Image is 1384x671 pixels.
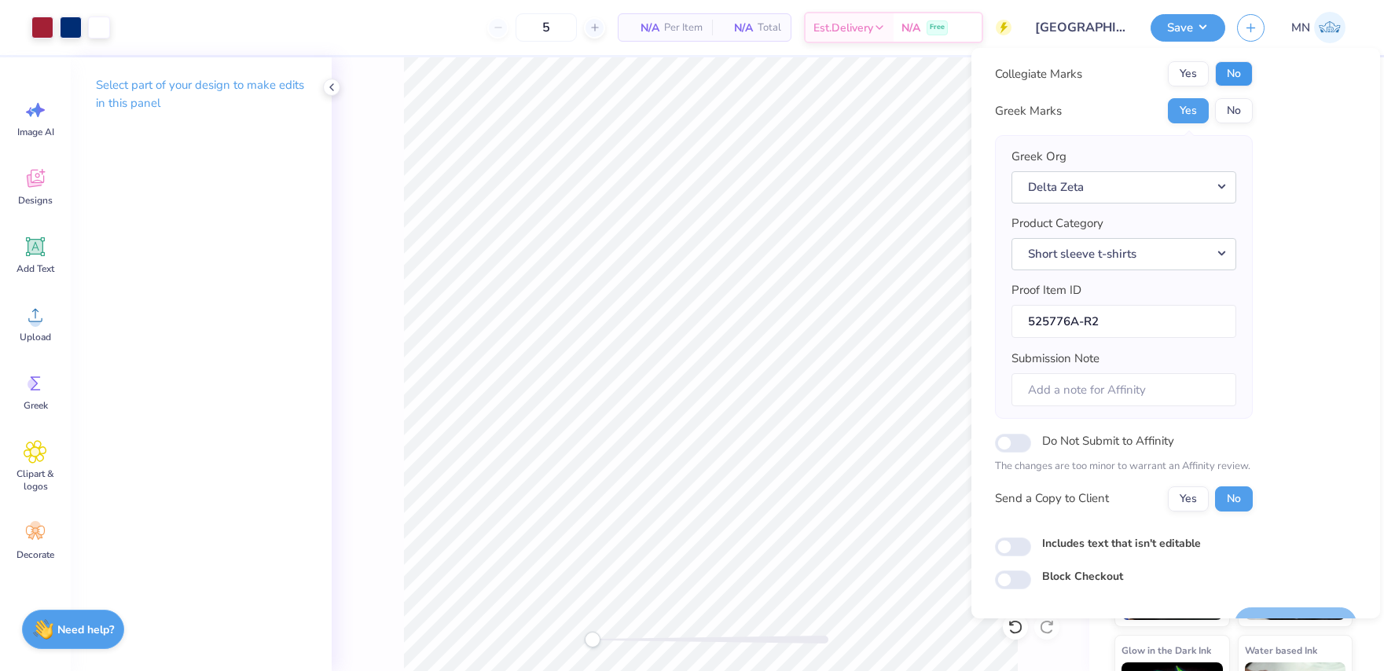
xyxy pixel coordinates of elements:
button: Yes [1168,486,1209,511]
label: Proof Item ID [1011,281,1081,299]
button: Yes [1168,61,1209,86]
span: N/A [628,20,659,36]
p: Select part of your design to make edits in this panel [96,76,307,112]
div: Greek Marks [995,102,1062,120]
button: Delta Zeta [1011,171,1236,203]
span: Total [758,20,781,36]
span: Glow in the Dark Ink [1122,642,1211,658]
span: Free [930,22,945,33]
label: Greek Org [1011,148,1066,166]
button: Short sleeve t-shirts [1011,238,1236,270]
div: Accessibility label [585,632,600,647]
span: Per Item [664,20,703,36]
span: Est. Delivery [813,20,873,36]
button: No [1215,61,1253,86]
button: No [1215,98,1253,123]
strong: Need help? [57,622,114,637]
div: Send a Copy to Client [995,489,1109,508]
input: Add a note for Affinity [1011,373,1236,407]
span: MN [1291,19,1310,37]
input: Untitled Design [1023,12,1139,43]
div: Collegiate Marks [995,65,1082,83]
label: Block Checkout [1042,568,1123,585]
label: Submission Note [1011,350,1099,368]
span: Designs [18,194,53,207]
span: N/A [721,20,753,36]
span: Image AI [17,126,54,138]
span: Upload [20,331,51,343]
span: Greek [24,399,48,412]
label: Product Category [1011,214,1103,233]
button: Save [1151,14,1225,42]
input: – – [516,13,577,42]
p: The changes are too minor to warrant an Affinity review. [995,459,1253,475]
span: Water based Ink [1245,642,1317,658]
span: Decorate [17,548,54,561]
button: No [1215,486,1253,511]
button: Yes [1168,98,1209,123]
span: Clipart & logos [9,467,61,493]
img: Mark Navarro [1314,12,1345,43]
span: N/A [901,20,920,36]
span: Add Text [17,262,54,275]
label: Includes text that isn't editable [1042,535,1201,552]
a: MN [1284,12,1353,43]
label: Do Not Submit to Affinity [1042,431,1174,451]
